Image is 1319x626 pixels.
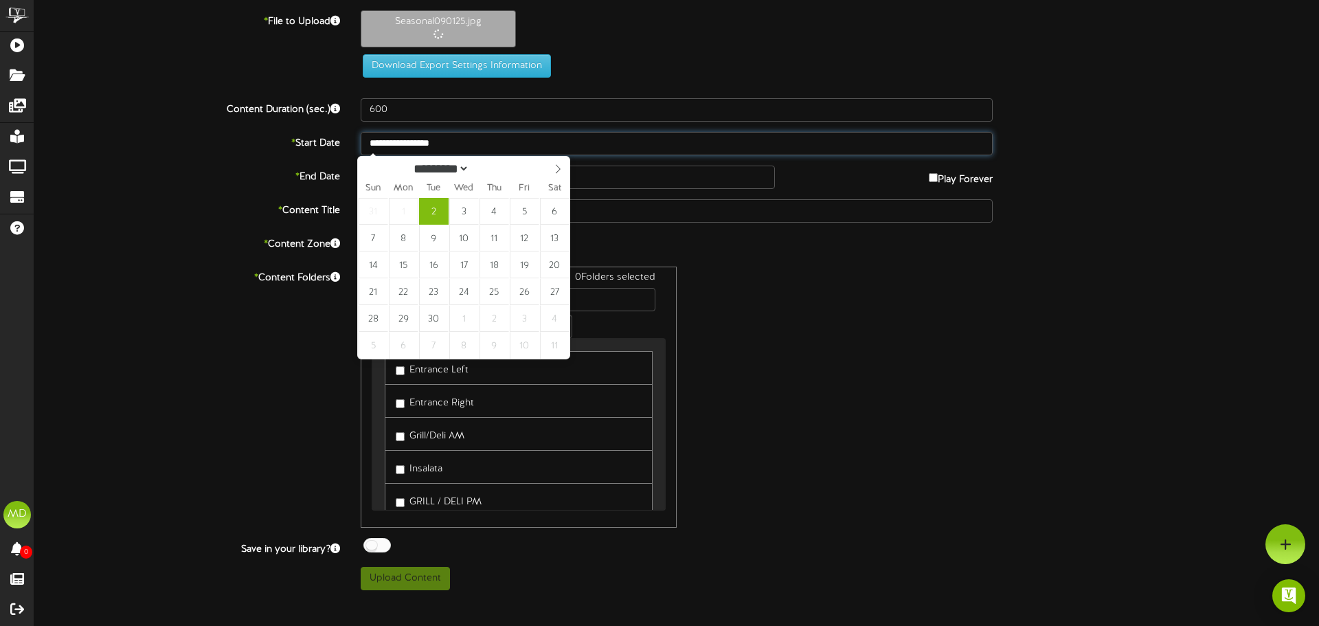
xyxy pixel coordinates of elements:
[24,166,350,184] label: End Date
[389,198,418,225] span: September 1, 2025
[540,251,570,278] span: September 20, 2025
[480,225,509,251] span: September 11, 2025
[510,305,539,332] span: October 3, 2025
[359,198,388,225] span: August 31, 2025
[24,10,350,29] label: File to Upload
[929,166,993,187] label: Play Forever
[419,305,449,332] span: September 30, 2025
[396,366,405,375] input: Entrance Left
[540,198,570,225] span: September 6, 2025
[24,199,350,218] label: Content Title
[480,332,509,359] span: October 9, 2025
[24,98,350,117] label: Content Duration (sec.)
[510,198,539,225] span: September 5, 2025
[363,54,551,78] button: Download Export Settings Information
[449,332,479,359] span: October 8, 2025
[449,278,479,305] span: September 24, 2025
[24,267,350,285] label: Content Folders
[479,184,509,193] span: Thu
[396,432,405,441] input: Grill/Deli AM
[24,132,350,150] label: Start Date
[359,305,388,332] span: September 28, 2025
[509,184,539,193] span: Fri
[396,465,405,474] input: Insalata
[929,173,938,182] input: Play Forever
[356,60,551,71] a: Download Export Settings Information
[359,332,388,359] span: October 5, 2025
[388,184,418,193] span: Mon
[361,199,993,223] input: Title of this Content
[20,546,32,559] span: 0
[510,332,539,359] span: October 10, 2025
[469,161,519,176] input: Year
[510,225,539,251] span: September 12, 2025
[24,233,350,251] label: Content Zone
[396,425,464,443] label: Grill/Deli AM
[449,225,479,251] span: September 10, 2025
[419,225,449,251] span: September 9, 2025
[359,251,388,278] span: September 14, 2025
[480,278,509,305] span: September 25, 2025
[419,198,449,225] span: September 2, 2025
[449,305,479,332] span: October 1, 2025
[358,184,388,193] span: Sun
[419,251,449,278] span: September 16, 2025
[480,198,509,225] span: September 4, 2025
[540,305,570,332] span: October 4, 2025
[389,251,418,278] span: September 15, 2025
[396,359,469,377] label: Entrance Left
[419,332,449,359] span: October 7, 2025
[510,278,539,305] span: September 26, 2025
[418,184,449,193] span: Tue
[449,198,479,225] span: September 3, 2025
[449,184,479,193] span: Wed
[389,225,418,251] span: September 8, 2025
[419,278,449,305] span: September 23, 2025
[396,458,442,476] label: Insalata
[389,332,418,359] span: October 6, 2025
[3,501,31,528] div: MD
[359,225,388,251] span: September 7, 2025
[1272,579,1305,612] div: Open Intercom Messenger
[449,251,479,278] span: September 17, 2025
[540,278,570,305] span: September 27, 2025
[539,184,570,193] span: Sat
[359,278,388,305] span: September 21, 2025
[24,538,350,557] label: Save in your library?
[540,225,570,251] span: September 13, 2025
[396,392,474,410] label: Entrance Right
[361,567,450,590] button: Upload Content
[480,305,509,332] span: October 2, 2025
[510,251,539,278] span: September 19, 2025
[396,399,405,408] input: Entrance Right
[480,251,509,278] span: September 18, 2025
[389,305,418,332] span: September 29, 2025
[540,332,570,359] span: October 11, 2025
[396,498,405,507] input: GRILL / DELI PM
[396,491,482,509] label: GRILL / DELI PM
[389,278,418,305] span: September 22, 2025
